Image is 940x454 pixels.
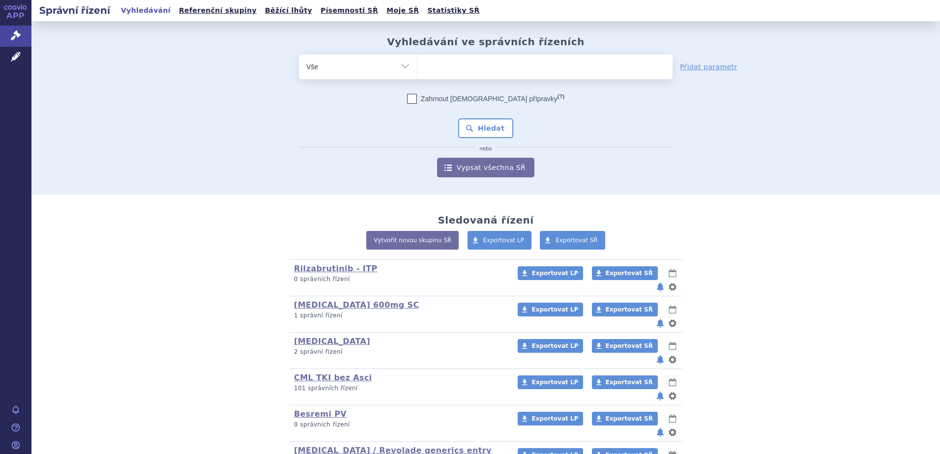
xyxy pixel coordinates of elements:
[483,237,525,244] span: Exportovat LP
[518,303,583,316] a: Exportovat LP
[655,426,665,438] button: notifikace
[294,421,505,429] p: 0 správních řízení
[294,275,505,284] p: 0 správních řízení
[680,62,737,72] a: Přidat parametr
[606,379,653,386] span: Exportovat SŘ
[437,158,534,177] a: Vypsat všechna SŘ
[475,146,497,152] i: nebo
[668,304,677,315] button: lhůty
[531,342,578,349] span: Exportovat LP
[383,4,422,17] a: Moje SŘ
[655,390,665,402] button: notifikace
[531,379,578,386] span: Exportovat LP
[668,317,677,329] button: nastavení
[438,214,533,226] h2: Sledovaná řízení
[592,339,658,353] a: Exportovat SŘ
[294,384,505,393] p: 101 správních řízení
[655,354,665,366] button: notifikace
[294,300,419,310] a: [MEDICAL_DATA] 600mg SC
[668,376,677,388] button: lhůty
[176,4,260,17] a: Referenční skupiny
[458,118,514,138] button: Hledat
[558,93,564,100] abbr: (?)
[518,412,583,426] a: Exportovat LP
[518,339,583,353] a: Exportovat LP
[606,415,653,422] span: Exportovat SŘ
[294,337,370,346] a: [MEDICAL_DATA]
[531,270,578,277] span: Exportovat LP
[294,409,347,419] a: Besremi PV
[468,231,532,250] a: Exportovat LP
[668,390,677,402] button: nastavení
[531,415,578,422] span: Exportovat LP
[531,306,578,313] span: Exportovat LP
[540,231,605,250] a: Exportovat SŘ
[294,264,378,273] a: Rilzabrutinib - ITP
[606,342,653,349] span: Exportovat SŘ
[592,412,658,426] a: Exportovat SŘ
[118,4,174,17] a: Vyhledávání
[556,237,598,244] span: Exportovat SŘ
[366,231,459,250] a: Vytvořit novou skupinu SŘ
[668,340,677,352] button: lhůty
[655,281,665,293] button: notifikace
[592,303,658,316] a: Exportovat SŘ
[668,426,677,438] button: nastavení
[592,266,658,280] a: Exportovat SŘ
[668,281,677,293] button: nastavení
[262,4,315,17] a: Běžící lhůty
[668,413,677,425] button: lhůty
[518,266,583,280] a: Exportovat LP
[294,373,372,382] a: CML TKI bez Asci
[407,94,564,104] label: Zahrnout [DEMOGRAPHIC_DATA] přípravky
[294,312,505,320] p: 1 správní řízení
[318,4,381,17] a: Písemnosti SŘ
[31,3,118,17] h2: Správní řízení
[424,4,482,17] a: Statistiky SŘ
[518,375,583,389] a: Exportovat LP
[606,270,653,277] span: Exportovat SŘ
[655,317,665,329] button: notifikace
[668,354,677,366] button: nastavení
[387,36,585,48] h2: Vyhledávání ve správních řízeních
[606,306,653,313] span: Exportovat SŘ
[592,375,658,389] a: Exportovat SŘ
[294,348,505,356] p: 2 správní řízení
[668,267,677,279] button: lhůty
